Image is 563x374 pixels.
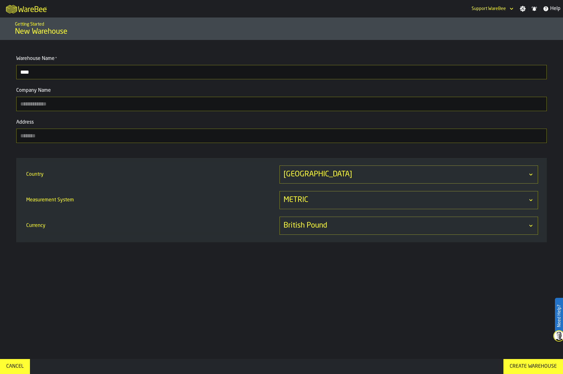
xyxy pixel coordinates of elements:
div: Country [25,168,278,181]
div: DropdownMenuValue-METRIC [284,195,528,205]
div: Cancel [4,363,26,370]
div: Create Warehouse [507,363,559,370]
span: Required [55,57,57,61]
input: button-toolbar-Address [16,129,547,143]
div: Address [16,119,547,126]
div: Measurement System [25,194,278,206]
input: button-toolbar-Warehouse Name [16,65,547,79]
label: button-toggle-Notifications [529,6,540,12]
label: button-toolbar-Warehouse Name [16,55,547,79]
label: Need Help? [556,298,562,333]
label: button-toggle-Settings [517,6,528,12]
div: CurrencyDropdownMenuValue-GBP [25,217,538,235]
div: Currency [25,219,278,232]
label: button-toggle-Help [540,5,563,12]
span: Help [550,5,561,12]
div: DropdownMenuValue-Support WareBee [469,5,515,12]
h2: Sub Title [15,21,548,27]
div: Measurement SystemDropdownMenuValue-METRIC [25,191,538,209]
span: New Warehouse [15,27,67,37]
div: DropdownMenuValue-Support WareBee [472,6,506,11]
div: Warehouse Name [16,55,547,62]
label: button-toolbar-Company Name [16,87,547,111]
button: button-Create Warehouse [503,359,563,374]
label: button-toolbar-Address [16,119,547,143]
input: button-toolbar-Company Name [16,97,547,111]
div: CountryDropdownMenuValue-GB [25,165,538,184]
div: Company Name [16,87,547,94]
div: DropdownMenuValue-GBP [284,221,528,231]
div: DropdownMenuValue-GB [284,170,528,180]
